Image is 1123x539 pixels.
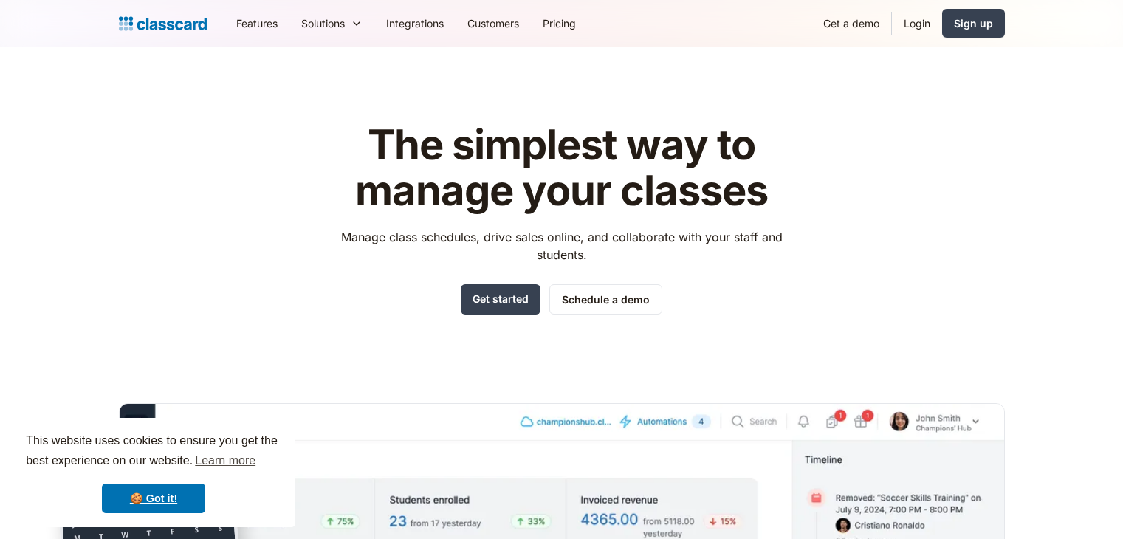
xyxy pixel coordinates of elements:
[456,7,531,40] a: Customers
[102,484,205,513] a: dismiss cookie message
[26,432,281,472] span: This website uses cookies to ensure you get the best experience on our website.
[327,123,796,213] h1: The simplest way to manage your classes
[954,16,993,31] div: Sign up
[811,7,891,40] a: Get a demo
[301,16,345,31] div: Solutions
[892,7,942,40] a: Login
[289,7,374,40] div: Solutions
[12,418,295,527] div: cookieconsent
[224,7,289,40] a: Features
[942,9,1005,38] a: Sign up
[531,7,588,40] a: Pricing
[461,284,540,315] a: Get started
[327,228,796,264] p: Manage class schedules, drive sales online, and collaborate with your staff and students.
[193,450,258,472] a: learn more about cookies
[374,7,456,40] a: Integrations
[549,284,662,315] a: Schedule a demo
[119,13,207,34] a: home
